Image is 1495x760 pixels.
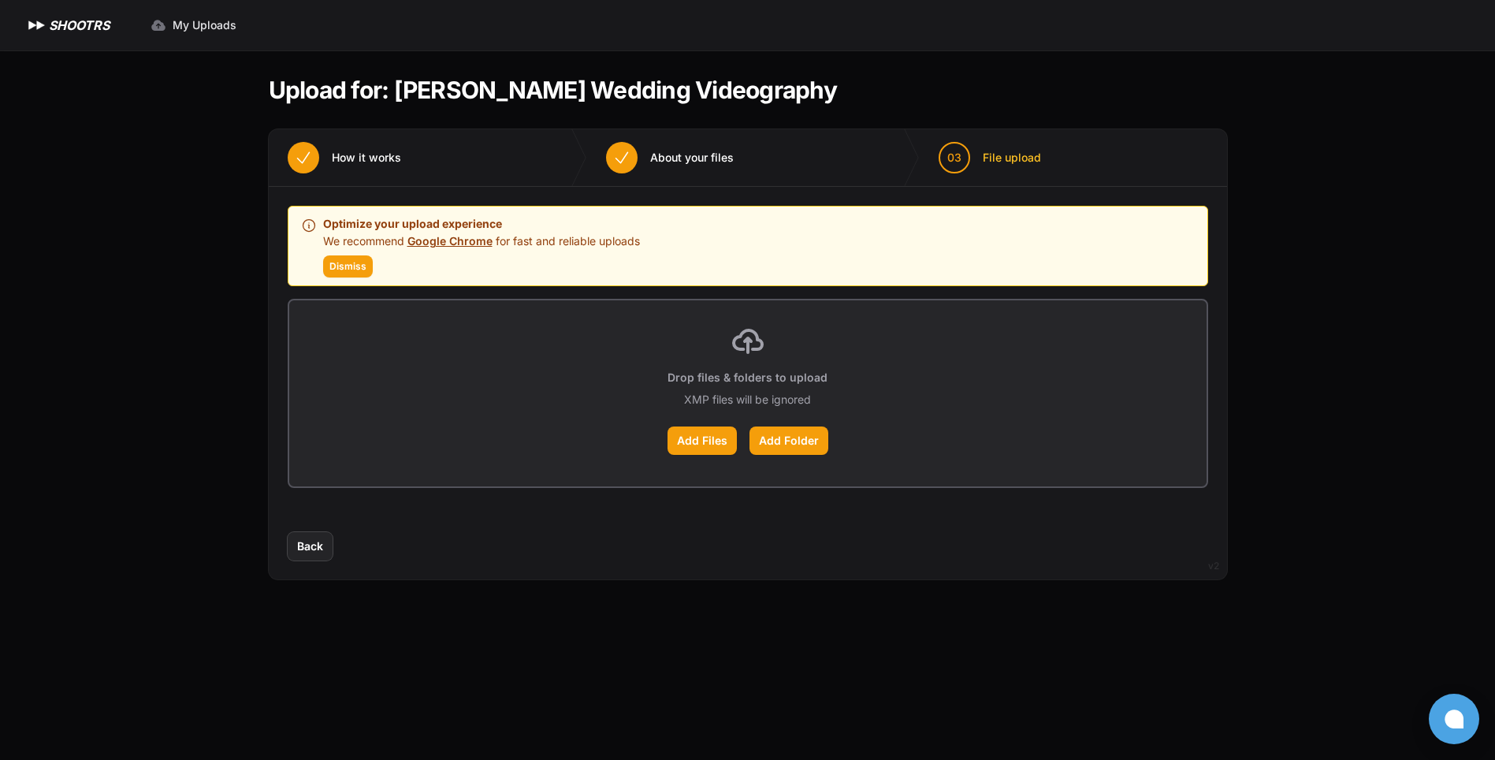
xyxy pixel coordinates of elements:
[332,150,401,166] span: How it works
[684,392,811,408] p: XMP files will be ignored
[288,532,333,561] button: Back
[749,427,828,455] label: Add Folder
[269,129,420,186] button: How it works
[269,76,837,104] h1: Upload for: [PERSON_NAME] Wedding Videography
[323,233,640,249] p: We recommend for fast and reliable uploads
[407,234,493,248] a: Google Chrome
[297,538,323,554] span: Back
[141,11,246,39] a: My Uploads
[668,370,827,386] p: Drop files & folders to upload
[1429,694,1479,744] button: Open chat window
[323,255,373,278] button: Dismiss
[49,16,110,35] h1: SHOOTRS
[668,427,737,455] label: Add Files
[25,16,110,35] a: SHOOTRS SHOOTRS
[947,150,961,166] span: 03
[587,129,753,186] button: About your files
[983,150,1041,166] span: File upload
[329,260,366,273] span: Dismiss
[1208,557,1219,576] div: v2
[323,214,640,233] p: Optimize your upload experience
[650,150,734,166] span: About your files
[25,16,49,35] img: SHOOTRS
[173,17,236,33] span: My Uploads
[920,129,1060,186] button: 03 File upload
